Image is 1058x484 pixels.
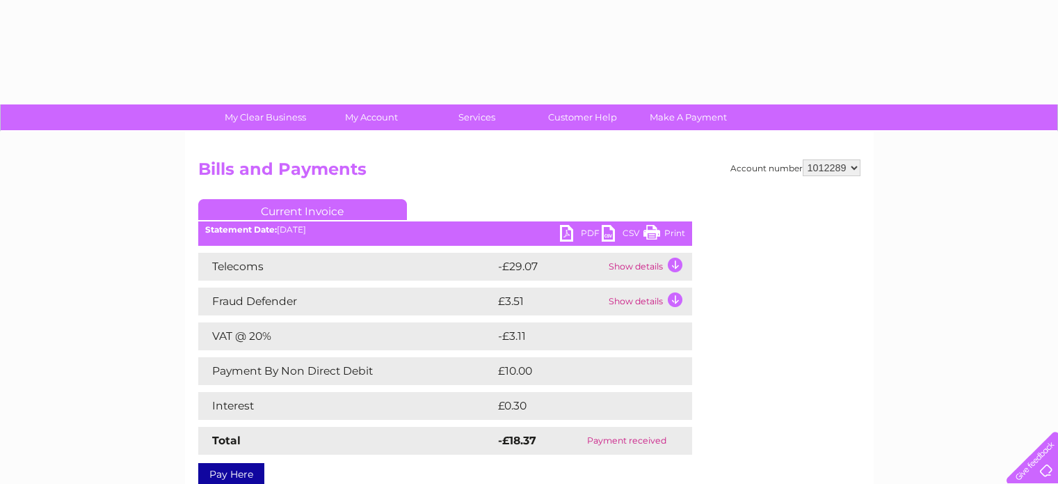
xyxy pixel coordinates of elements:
strong: -£18.37 [498,434,536,447]
td: Fraud Defender [198,288,495,315]
div: [DATE] [198,225,692,235]
a: My Account [314,104,428,130]
a: Make A Payment [631,104,746,130]
td: Interest [198,392,495,420]
b: Statement Date: [205,224,277,235]
h2: Bills and Payments [198,159,860,186]
td: £10.00 [495,357,664,385]
td: -£3.11 [495,322,659,350]
td: Telecoms [198,253,495,281]
td: VAT @ 20% [198,322,495,350]
a: Customer Help [525,104,640,130]
div: Account number [730,159,860,176]
td: -£29.07 [495,253,605,281]
a: CSV [602,225,643,245]
a: PDF [560,225,602,245]
td: £0.30 [495,392,659,420]
td: Payment By Non Direct Debit [198,357,495,385]
td: Show details [605,288,692,315]
td: Payment received [562,427,691,455]
td: £3.51 [495,288,605,315]
td: Show details [605,253,692,281]
strong: Total [212,434,241,447]
a: Print [643,225,685,245]
a: Current Invoice [198,199,407,220]
a: My Clear Business [208,104,323,130]
a: Services [419,104,534,130]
